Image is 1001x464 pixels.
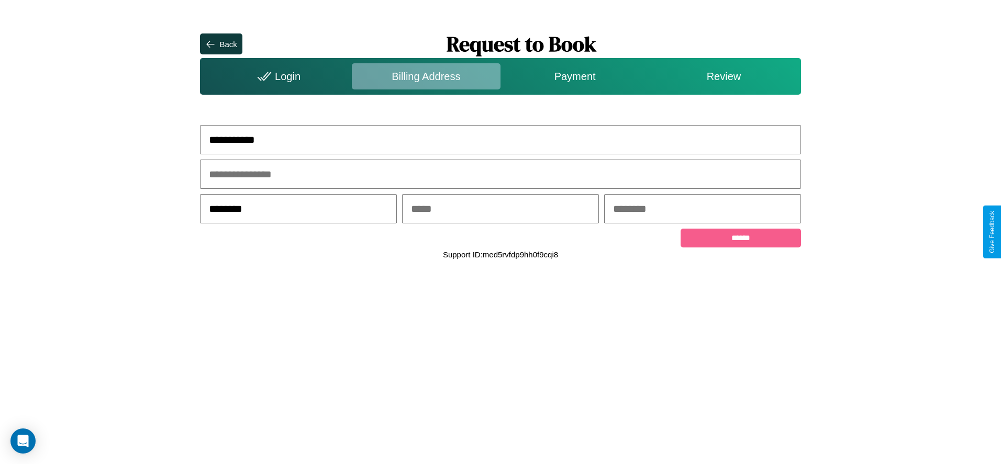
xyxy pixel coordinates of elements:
[649,63,798,89] div: Review
[500,63,649,89] div: Payment
[203,63,351,89] div: Login
[988,211,996,253] div: Give Feedback
[242,30,801,58] h1: Request to Book
[200,33,242,54] button: Back
[352,63,500,89] div: Billing Address
[219,40,237,49] div: Back
[443,247,558,262] p: Support ID: med5rvfdp9hh0f9cqi8
[10,428,36,454] div: Open Intercom Messenger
